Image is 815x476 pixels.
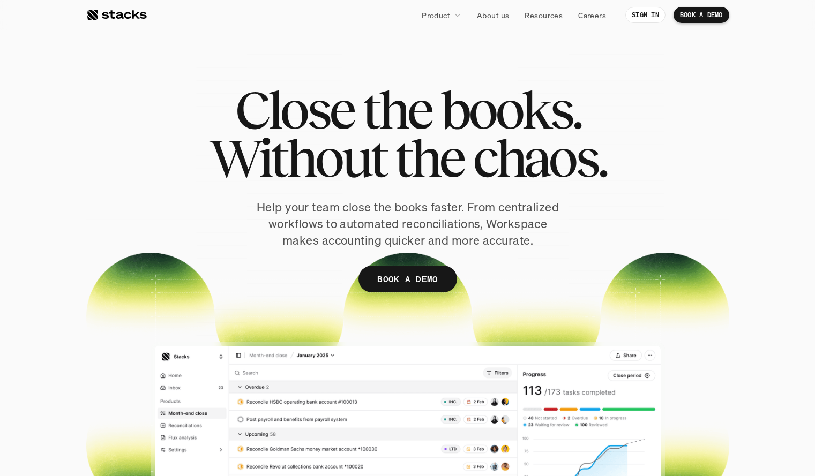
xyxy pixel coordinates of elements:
p: About us [477,10,509,21]
span: the [362,86,431,134]
p: Help your team close the books faster. From centralized workflows to automated reconciliations, W... [252,199,563,248]
a: Careers [572,5,612,25]
a: BOOK A DEMO [358,266,457,292]
a: Resources [518,5,569,25]
p: BOOK A DEMO [377,271,438,287]
p: Careers [578,10,606,21]
a: About us [470,5,515,25]
span: Close [235,86,353,134]
span: the [395,134,463,182]
span: books. [440,86,580,134]
span: chaos. [473,134,607,182]
p: BOOK A DEMO [680,11,723,19]
a: BOOK A DEMO [674,7,729,23]
p: Resources [525,10,563,21]
p: Product [422,10,450,21]
a: SIGN IN [625,7,666,23]
p: SIGN IN [632,11,659,19]
span: Without [209,134,386,182]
